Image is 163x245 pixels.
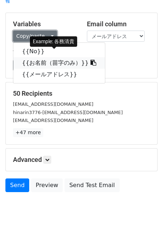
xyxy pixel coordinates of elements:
[30,36,77,47] div: Example: 各務清貴
[13,110,123,115] small: hinarin3776-[EMAIL_ADDRESS][DOMAIN_NAME]
[87,20,150,28] h5: Email column
[13,118,93,123] small: [EMAIL_ADDRESS][DOMAIN_NAME]
[13,57,105,69] a: {{お名前（苗字のみ）}}
[127,210,163,245] div: チャットウィジェット
[13,20,76,28] h5: Variables
[65,178,119,192] a: Send Test Email
[13,31,57,42] a: Copy/paste...
[5,178,29,192] a: Send
[31,178,63,192] a: Preview
[13,156,150,164] h5: Advanced
[127,210,163,245] iframe: Chat Widget
[13,128,43,137] a: +47 more
[13,46,105,57] a: {{No}}
[13,90,150,97] h5: 50 Recipients
[13,69,105,80] a: {{メールアドレス}}
[13,101,93,107] small: [EMAIL_ADDRESS][DOMAIN_NAME]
